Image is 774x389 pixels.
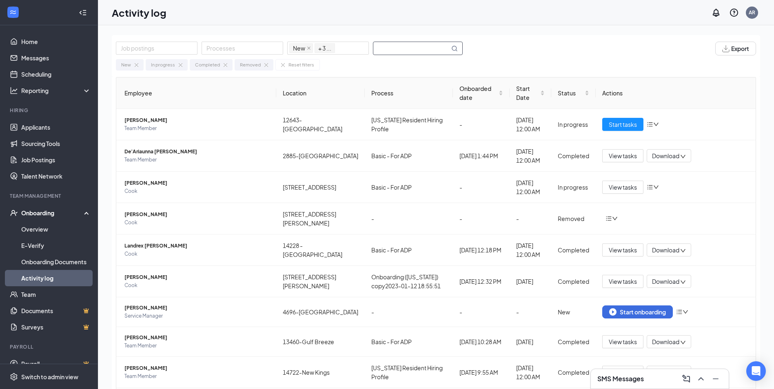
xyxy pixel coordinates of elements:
a: Overview [21,221,91,237]
button: ChevronUp [694,372,707,385]
div: Open Intercom Messenger [746,361,766,381]
div: Onboarding [21,209,84,217]
span: View tasks [609,368,637,377]
span: Landrex [PERSON_NAME] [124,242,270,250]
th: Status [551,77,596,109]
span: Download [652,368,679,377]
div: - [459,183,503,192]
td: 14228 - [GEOGRAPHIC_DATA] [276,234,365,266]
div: - [459,120,503,129]
div: [DATE] 12:00 AM [516,147,545,165]
span: View tasks [609,151,637,160]
td: [STREET_ADDRESS] [276,172,365,203]
div: [DATE] 12:32 PM [459,277,503,286]
span: Cook [124,219,270,227]
button: Export [715,42,756,55]
span: [PERSON_NAME] [124,210,270,219]
td: [US_STATE] Resident Hiring Profile [365,109,453,140]
a: Messages [21,50,91,66]
div: [DATE] 12:00 AM [516,115,545,133]
button: View tasks [602,243,643,256]
td: 13460-Gulf Breeze [276,327,365,357]
span: + 3 ... [315,43,335,53]
td: - [365,297,453,327]
span: Download [652,338,679,346]
td: 12643-[GEOGRAPHIC_DATA] [276,109,365,140]
div: [DATE] 12:00 AM [516,178,545,196]
div: In progress [558,120,589,129]
div: Hiring [10,107,89,114]
div: [DATE] [516,337,545,346]
span: bars [605,215,612,222]
span: [PERSON_NAME] [124,116,270,124]
div: - [459,214,503,223]
div: Removed [240,61,261,69]
span: [PERSON_NAME] [124,364,270,372]
svg: Minimize [711,374,721,384]
span: + 3 ... [318,44,331,53]
th: Employee [116,77,276,109]
span: View tasks [609,337,637,346]
button: ComposeMessage [680,372,693,385]
a: E-Verify [21,237,91,254]
th: Onboarded date [453,77,510,109]
button: View tasks [602,366,643,379]
button: View tasks [602,275,643,288]
a: Team [21,286,91,303]
span: New [289,43,313,53]
div: - [459,307,503,316]
div: New [121,61,131,69]
span: down [653,122,659,127]
th: Process [365,77,453,109]
div: AR [749,9,755,16]
span: Team Member [124,124,270,133]
span: Service Manager [124,312,270,320]
span: Cook [124,187,270,195]
svg: Collapse [79,9,87,17]
span: [PERSON_NAME] [124,334,270,342]
span: New [293,44,305,53]
a: Sourcing Tools [21,135,91,152]
div: [DATE] [516,277,545,286]
td: [STREET_ADDRESS][PERSON_NAME] [276,266,365,297]
span: [PERSON_NAME] [124,273,270,281]
div: [DATE] 12:18 PM [459,245,503,254]
a: PayrollCrown [21,356,91,372]
button: View tasks [602,181,643,194]
span: down [680,248,686,254]
div: Completed [558,337,589,346]
a: Applicants [21,119,91,135]
div: Start onboarding [609,308,666,316]
td: - [510,203,552,234]
svg: ComposeMessage [681,374,691,384]
span: bars [647,121,653,128]
div: [DATE] 10:28 AM [459,337,503,346]
span: Export [731,46,749,51]
th: Location [276,77,365,109]
td: - [365,203,453,234]
a: Talent Network [21,168,91,184]
span: down [680,340,686,345]
a: Job Postings [21,152,91,168]
div: Payroll [10,343,89,350]
div: In progress [558,183,589,192]
a: Scheduling [21,66,91,82]
span: Cook [124,250,270,258]
td: 2885-[GEOGRAPHIC_DATA] [276,140,365,172]
span: bars [676,309,683,315]
span: Onboarded date [459,84,497,102]
span: [PERSON_NAME] [124,179,270,187]
span: down [612,216,618,221]
div: In progress [151,61,175,69]
td: Basic - For ADP [365,327,453,357]
svg: QuestionInfo [729,8,739,18]
button: View tasks [602,335,643,348]
span: Status [558,88,583,97]
a: Activity log [21,270,91,286]
div: Reset filters [288,61,314,69]
div: Team Management [10,192,89,199]
a: SurveysCrown [21,319,91,335]
div: Switch to admin view [21,373,78,381]
th: Start Date [510,77,552,109]
span: Download [652,277,679,286]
